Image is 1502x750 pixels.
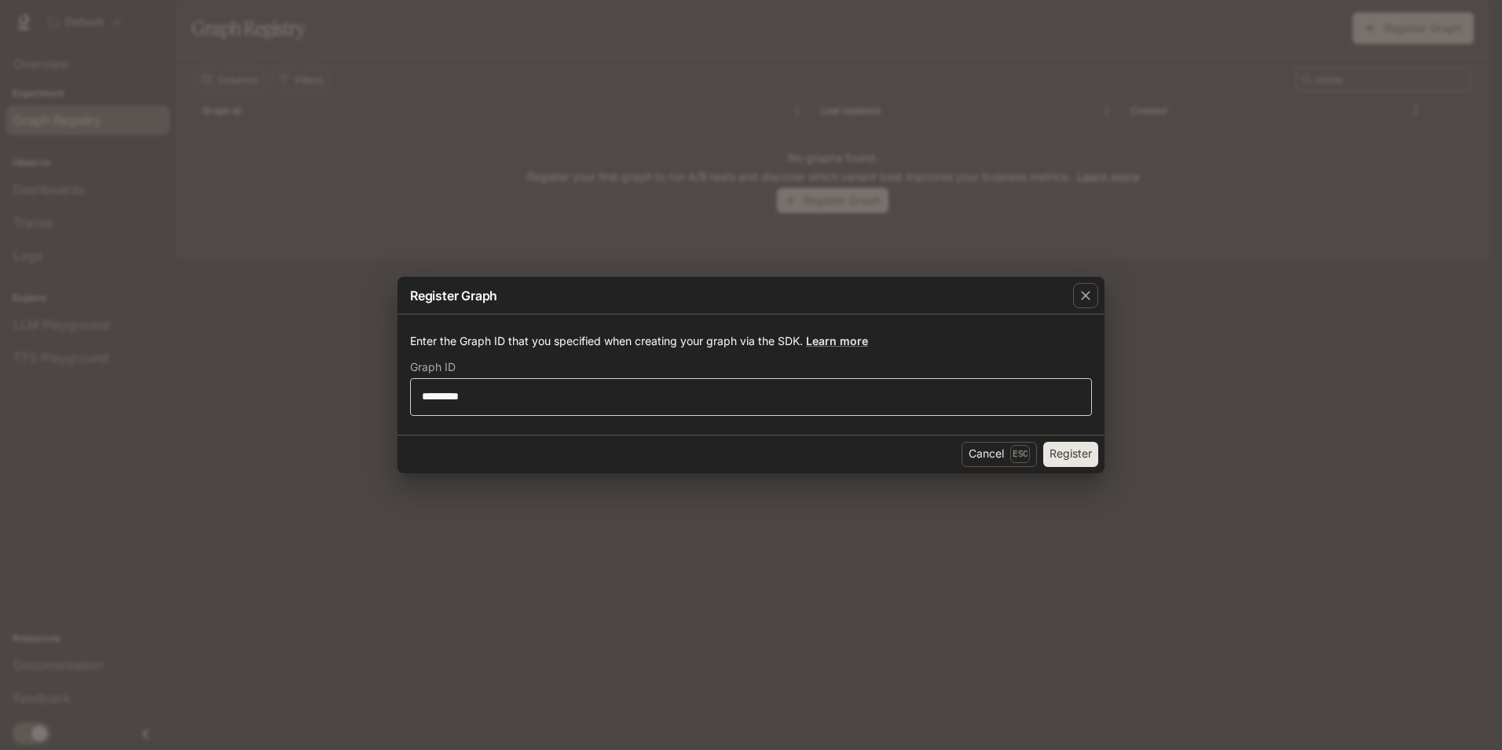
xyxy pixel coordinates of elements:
p: Enter the Graph ID that you specified when creating your graph via the SDK. [410,333,1092,349]
button: CancelEsc [962,442,1037,467]
p: Register Graph [410,286,497,305]
p: Graph ID [410,362,456,373]
a: Learn more [806,334,868,347]
p: Esc [1010,445,1030,462]
button: Register [1043,442,1098,467]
